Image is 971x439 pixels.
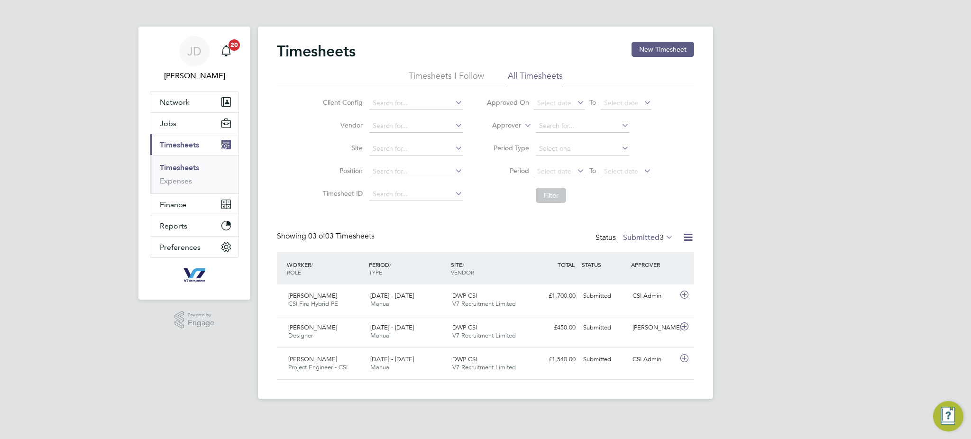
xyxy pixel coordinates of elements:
[449,256,531,281] div: SITE
[579,288,629,304] div: Submitted
[150,155,238,193] div: Timesheets
[389,261,391,268] span: /
[660,233,664,242] span: 3
[452,363,516,371] span: V7 Recruitment Limited
[370,300,391,308] span: Manual
[187,45,202,57] span: JD
[451,268,474,276] span: VENDOR
[558,261,575,268] span: TOTAL
[160,140,199,149] span: Timesheets
[150,36,239,82] a: JD[PERSON_NAME]
[320,121,363,129] label: Vendor
[320,144,363,152] label: Site
[150,70,239,82] span: Jake Dunwell
[486,166,529,175] label: Period
[160,200,186,209] span: Finance
[277,42,356,61] h2: Timesheets
[370,292,414,300] span: [DATE] - [DATE]
[160,98,190,107] span: Network
[150,113,238,134] button: Jobs
[188,311,214,319] span: Powered by
[160,243,201,252] span: Preferences
[452,331,516,339] span: V7 Recruitment Limited
[284,256,366,281] div: WORKER
[486,98,529,107] label: Approved On
[632,42,694,57] button: New Timesheet
[174,311,215,329] a: Powered byEngage
[486,144,529,152] label: Period Type
[452,300,516,308] span: V7 Recruitment Limited
[160,119,176,128] span: Jobs
[369,188,463,201] input: Search for...
[288,323,337,331] span: [PERSON_NAME]
[629,352,678,367] div: CSI Admin
[160,221,187,230] span: Reports
[586,96,599,109] span: To
[150,215,238,236] button: Reports
[604,167,638,175] span: Select date
[188,319,214,327] span: Engage
[629,288,678,304] div: CSI Admin
[288,300,338,308] span: CSI Fire Hybrid PE
[150,134,238,155] button: Timesheets
[287,268,301,276] span: ROLE
[150,194,238,215] button: Finance
[579,256,629,273] div: STATUS
[629,256,678,273] div: APPROVER
[150,91,238,112] button: Network
[579,320,629,336] div: Submitted
[369,119,463,133] input: Search for...
[530,288,579,304] div: £1,700.00
[369,268,382,276] span: TYPE
[409,70,484,87] li: Timesheets I Follow
[311,261,313,268] span: /
[288,331,313,339] span: Designer
[320,166,363,175] label: Position
[537,99,571,107] span: Select date
[478,121,521,130] label: Approver
[536,188,566,203] button: Filter
[452,323,477,331] span: DWP CSI
[370,355,414,363] span: [DATE] - [DATE]
[150,237,238,257] button: Preferences
[160,176,192,185] a: Expenses
[579,352,629,367] div: Submitted
[370,331,391,339] span: Manual
[217,36,236,66] a: 20
[320,98,363,107] label: Client Config
[462,261,464,268] span: /
[604,99,638,107] span: Select date
[370,323,414,331] span: [DATE] - [DATE]
[308,231,325,241] span: 03 of
[229,39,240,51] span: 20
[369,142,463,155] input: Search for...
[160,163,199,172] a: Timesheets
[369,165,463,178] input: Search for...
[288,363,348,371] span: Project Engineer - CSI
[623,233,673,242] label: Submitted
[320,189,363,198] label: Timesheet ID
[288,355,337,363] span: [PERSON_NAME]
[452,355,477,363] span: DWP CSI
[595,231,675,245] div: Status
[138,27,250,300] nav: Main navigation
[530,352,579,367] div: £1,540.00
[366,256,449,281] div: PERIOD
[180,267,209,283] img: v7recruitment-logo-retina.png
[308,231,375,241] span: 03 Timesheets
[369,97,463,110] input: Search for...
[536,119,629,133] input: Search for...
[288,292,337,300] span: [PERSON_NAME]
[370,363,391,371] span: Manual
[277,231,376,241] div: Showing
[452,292,477,300] span: DWP CSI
[537,167,571,175] span: Select date
[933,401,963,431] button: Engage Resource Center
[508,70,563,87] li: All Timesheets
[530,320,579,336] div: £450.00
[586,165,599,177] span: To
[150,267,239,283] a: Go to home page
[536,142,629,155] input: Select one
[629,320,678,336] div: [PERSON_NAME]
